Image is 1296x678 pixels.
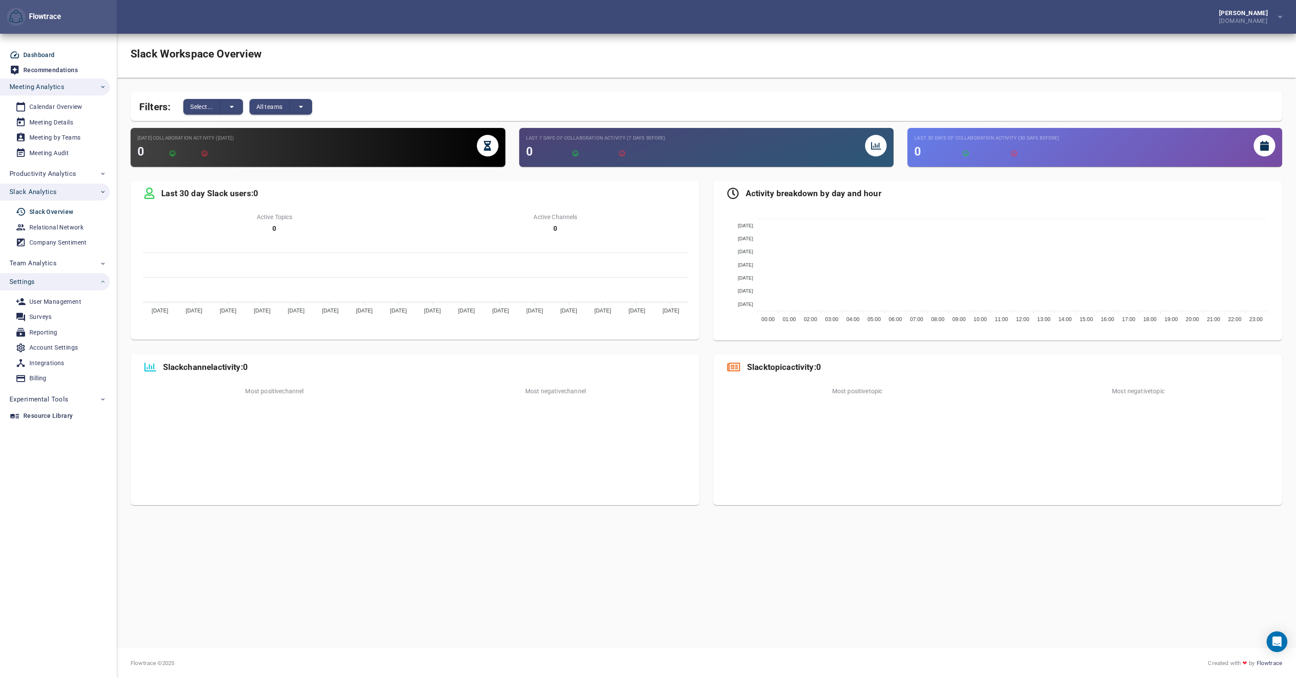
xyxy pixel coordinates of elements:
span: by [1249,659,1255,667]
b: 0 [553,225,557,232]
span: Most positive channel [137,387,412,398]
tspan: [DATE] [594,308,611,314]
b: Based on timezone: Europe/Paris [739,188,881,199]
tspan: 04:00 [846,317,860,323]
tspan: 07:00 [910,317,923,323]
div: Company Sentiment [29,237,87,248]
tspan: 23:00 [1249,317,1263,323]
b: Slack topic activity: 0 [740,361,821,373]
span: Most negative topic [1001,387,1275,398]
tspan: 20:00 [1186,317,1199,323]
div: split button [183,99,243,115]
span: 0 [914,145,921,158]
div: User Management [29,296,81,307]
div: Flowtrace [7,8,61,26]
div: [DOMAIN_NAME] [1219,16,1271,24]
tspan: [DATE] [220,308,236,314]
span: Flowtrace © 2025 [131,659,174,667]
tspan: 12:00 [1016,317,1029,323]
img: Flowtrace [9,10,23,24]
b: Slack channel activity: 0 [156,361,248,373]
span: Most positive topic [720,387,994,398]
span: All teams [256,102,283,112]
b: 0 [272,225,276,232]
tspan: [DATE] [322,308,339,314]
div: Integrations [29,358,64,369]
tspan: 00:00 [761,317,775,323]
tspan: 06:00 [889,317,902,323]
tspan: [DATE] [629,308,645,314]
tspan: [DATE] [356,308,373,314]
div: Recommendations [23,65,78,76]
tspan: [DATE] [738,302,753,307]
span: Productivity Analytics [10,168,76,179]
tspan: [DATE] [526,308,543,314]
tspan: 18:00 [1143,317,1157,323]
div: Flowtrace [26,12,61,22]
tspan: [DATE] [152,308,169,314]
a: Flowtrace [1257,659,1282,667]
tspan: 13:00 [1037,317,1050,323]
tspan: [DATE] [738,249,753,255]
span: ❤ [1241,659,1249,667]
tspan: 16:00 [1101,317,1114,323]
tspan: 01:00 [782,317,796,323]
span: 0 [137,145,144,158]
tspan: 19:00 [1165,317,1178,323]
tspan: 15:00 [1079,317,1093,323]
button: [PERSON_NAME][DOMAIN_NAME] [1205,7,1289,26]
small: Last 7 days of Collaboration Activity (7 days before) [526,135,666,142]
tspan: [DATE] [738,289,753,294]
button: Select... [183,99,220,115]
tspan: 05:00 [868,317,881,323]
tspan: [DATE] [738,262,753,267]
tspan: 21:00 [1207,317,1220,323]
div: Relational Network [29,222,83,233]
span: Experimental Tools [10,394,69,405]
span: Filters: [139,96,170,115]
tspan: [DATE] [560,308,577,314]
div: Meeting Audit [29,148,69,159]
span: Active Channels [418,213,693,224]
span: 0 [526,145,533,158]
span: Meeting Analytics [10,81,64,92]
tspan: 11:00 [995,317,1008,323]
div: Surveys [29,312,52,322]
tspan: 14:00 [1058,317,1072,323]
tspan: [DATE] [492,308,509,314]
span: Team Analytics [10,258,57,269]
button: Flowtrace [7,8,26,26]
button: All teams [249,99,290,115]
div: Billing [29,373,47,384]
div: Reporting [29,327,57,338]
div: Meeting Details [29,117,73,128]
tspan: 09:00 [952,317,966,323]
span: Most negative channel [418,387,693,398]
tspan: [DATE] [738,236,753,242]
small: Last 30 days of Collaboration Activity (30 days before) [914,135,1059,142]
tspan: [DATE] [185,308,202,314]
div: Open Intercom Messenger [1267,631,1287,652]
div: Dashboard [23,50,55,60]
div: split button [249,99,313,115]
div: Created with [1208,659,1282,667]
tspan: [DATE] [738,223,753,228]
tspan: 08:00 [931,317,945,323]
div: Resource Library [23,411,73,421]
tspan: 03:00 [825,317,839,323]
tspan: [DATE] [458,308,475,314]
div: Meeting by Teams [29,132,80,143]
div: [PERSON_NAME] [1219,10,1271,16]
b: Last 30 day Slack users: 0 [154,188,258,199]
tspan: [DATE] [738,276,753,281]
span: Active Topics [137,213,412,224]
tspan: [DATE] [288,308,305,314]
span: Settings [10,276,35,287]
div: Calendar Overview [29,102,83,112]
tspan: 22:00 [1228,317,1242,323]
tspan: [DATE] [424,308,441,314]
h1: Slack Workspace Overview [131,48,262,60]
span: Slack Analytics [10,186,57,197]
div: Account Settings [29,342,78,353]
